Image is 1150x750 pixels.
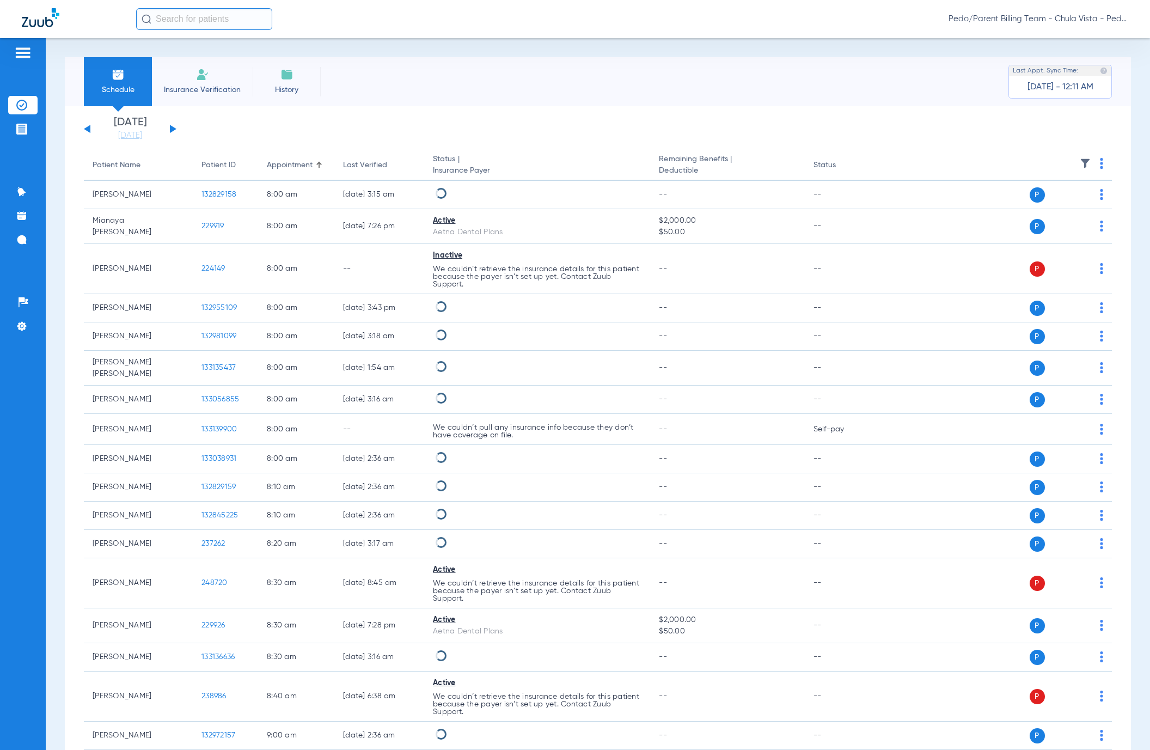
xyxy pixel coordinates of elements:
td: 8:30 AM [258,608,334,643]
span: 224149 [201,265,225,272]
span: $2,000.00 [659,215,796,227]
img: group-dot-blue.svg [1100,481,1103,492]
td: -- [805,322,878,351]
span: 133136636 [201,653,235,661]
div: Active [433,614,641,626]
img: hamburger-icon [14,46,32,59]
span: 132955109 [201,304,237,312]
th: Remaining Benefits | [650,150,804,181]
span: P [1030,329,1045,344]
img: filter.svg [1080,158,1091,169]
span: P [1030,301,1045,316]
td: [DATE] 2:36 AM [334,473,424,502]
td: [DATE] 2:36 AM [334,502,424,530]
div: Inactive [433,250,641,261]
td: [DATE] 3:43 PM [334,294,424,322]
span: P [1030,576,1045,591]
span: P [1030,508,1045,523]
span: 132845225 [201,511,238,519]
td: 8:00 AM [258,445,334,473]
td: -- [334,244,424,294]
td: [DATE] 8:45 AM [334,558,424,608]
div: Appointment [267,160,326,171]
span: 133139900 [201,425,237,433]
img: group-dot-blue.svg [1100,158,1103,169]
span: -- [659,265,667,272]
td: -- [805,558,878,608]
span: 133135437 [201,364,236,371]
img: group-dot-blue.svg [1100,302,1103,313]
td: [DATE] 3:17 AM [334,530,424,558]
td: -- [805,643,878,672]
span: Deductible [659,165,796,176]
td: [PERSON_NAME] [84,643,193,672]
td: 8:00 AM [258,351,334,386]
div: Patient Name [93,160,140,171]
td: -- [805,209,878,244]
td: -- [805,530,878,558]
div: Aetna Dental Plans [433,626,641,637]
div: Last Verified [343,160,415,171]
div: Patient ID [201,160,236,171]
span: P [1030,452,1045,467]
div: Active [433,215,641,227]
img: last sync help info [1100,67,1108,75]
td: -- [805,473,878,502]
span: P [1030,618,1045,633]
td: Mianaya [PERSON_NAME] [84,209,193,244]
span: Last Appt. Sync Time: [1013,65,1078,76]
span: P [1030,187,1045,203]
img: group-dot-blue.svg [1100,453,1103,464]
td: [PERSON_NAME] [84,608,193,643]
a: [DATE] [97,130,163,141]
td: 8:10 AM [258,502,334,530]
span: P [1030,728,1045,743]
span: $50.00 [659,626,796,637]
td: [DATE] 6:38 AM [334,672,424,722]
td: -- [805,608,878,643]
div: Last Verified [343,160,387,171]
td: -- [805,386,878,414]
div: Active [433,678,641,689]
span: P [1030,480,1045,495]
span: P [1030,650,1045,665]
td: -- [805,351,878,386]
td: 8:10 AM [258,473,334,502]
th: Status [805,150,878,181]
span: Insurance Verification [160,84,244,95]
td: 8:40 AM [258,672,334,722]
span: -- [659,455,667,462]
span: 229926 [201,621,225,629]
span: -- [659,692,667,700]
td: [PERSON_NAME] [84,473,193,502]
img: group-dot-blue.svg [1100,538,1103,549]
span: -- [659,731,667,739]
img: group-dot-blue.svg [1100,331,1103,342]
span: -- [659,304,667,312]
span: $50.00 [659,227,796,238]
td: -- [334,414,424,445]
img: group-dot-blue.svg [1100,577,1103,588]
div: Active [433,564,641,576]
div: Aetna Dental Plans [433,227,641,238]
span: P [1030,361,1045,376]
img: group-dot-blue.svg [1100,510,1103,521]
span: -- [659,653,667,661]
td: [PERSON_NAME] [84,672,193,722]
img: group-dot-blue.svg [1100,651,1103,662]
span: P [1030,219,1045,234]
span: 132829158 [201,191,236,198]
span: -- [659,395,667,403]
td: [PERSON_NAME] [84,414,193,445]
td: [PERSON_NAME] [84,530,193,558]
td: [PERSON_NAME] [84,386,193,414]
td: 8:00 AM [258,181,334,209]
span: -- [659,579,667,587]
td: Self-pay [805,414,878,445]
td: [DATE] 1:54 AM [334,351,424,386]
span: $2,000.00 [659,614,796,626]
span: History [261,84,313,95]
span: 132829159 [201,483,236,491]
img: group-dot-blue.svg [1100,424,1103,435]
div: Chat Widget [1096,698,1150,750]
